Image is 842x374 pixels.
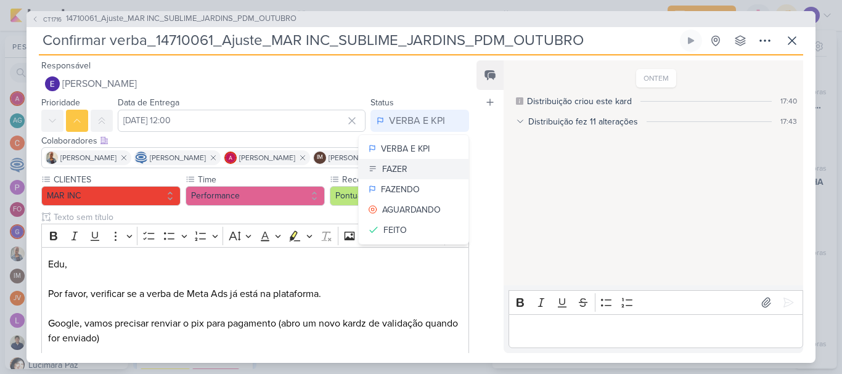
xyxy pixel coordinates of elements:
p: Edu, [48,257,462,272]
div: 17:43 [780,116,797,127]
button: VERBA E KPI [359,139,468,159]
label: Recorrência [341,173,469,186]
div: Editor toolbar [509,290,803,314]
span: [PERSON_NAME] [329,152,385,163]
div: Editor editing area: main [509,314,803,348]
div: Distribuição fez 11 alterações [528,115,638,128]
span: [PERSON_NAME] [62,76,137,91]
button: VERBA E KPI [370,110,469,132]
div: Editor toolbar [41,224,469,248]
button: AGUARDANDO [359,200,468,220]
img: Eduardo Quaresma [45,76,60,91]
span: [PERSON_NAME] [60,152,116,163]
p: Google, vamos precisar renviar o pix para pagamento (abro um novo kardz de validação quando for e... [48,316,462,346]
label: Data de Entrega [118,97,179,108]
div: FEITO [383,224,407,237]
input: Texto sem título [51,211,469,224]
div: Isabella Machado Guimarães [314,152,326,164]
img: Iara Santos [46,152,58,164]
label: Prioridade [41,97,80,108]
div: Este log é visível à todos no kard [516,97,523,105]
label: CLIENTES [52,173,181,186]
div: Ligar relógio [686,36,696,46]
button: FAZENDO [359,179,468,200]
img: Alessandra Gomes [224,152,237,164]
button: Performance [186,186,325,206]
div: AGUARDANDO [382,203,441,216]
input: Kard Sem Título [39,30,677,52]
div: 17:40 [780,96,797,107]
button: FEITO [359,220,468,240]
span: [PERSON_NAME] [150,152,206,163]
label: Status [370,97,394,108]
button: MAR INC [41,186,181,206]
img: Caroline Traven De Andrade [135,152,147,164]
p: IM [317,155,323,161]
div: VERBA E KPI [381,142,430,155]
button: Pontual [330,186,469,206]
span: [PERSON_NAME] [239,152,295,163]
div: Distribuição criou este kard [527,95,632,108]
div: Colaboradores [41,134,469,147]
label: Responsável [41,60,91,71]
button: FAZER [359,159,468,179]
label: Time [197,173,325,186]
p: Por favor, verificar se a verba de Meta Ads já está na plataforma. [48,287,462,301]
div: FAZENDO [381,183,420,196]
div: FAZER [382,163,407,176]
button: [PERSON_NAME] [41,73,469,95]
div: VERBA E KPI [389,113,445,128]
input: Select a date [118,110,366,132]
